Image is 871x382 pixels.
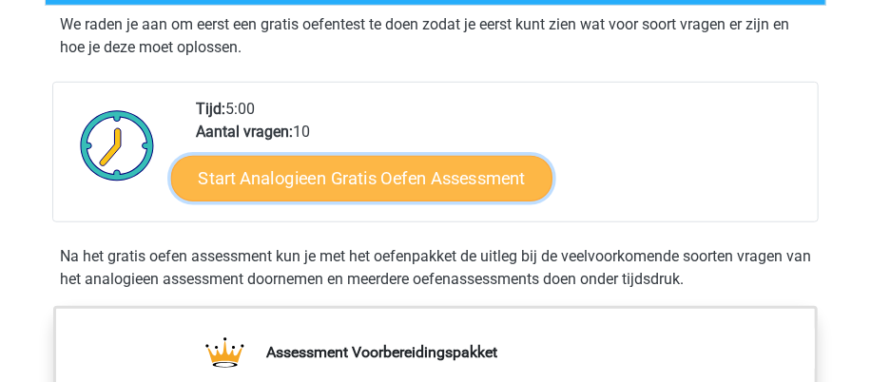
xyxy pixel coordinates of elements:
[196,100,225,118] b: Tijd:
[196,123,293,141] b: Aantal vragen:
[170,156,552,201] a: Start Analogieen Gratis Oefen Assessment
[69,98,165,193] img: Klok
[60,13,811,59] p: We raden je aan om eerst een gratis oefentest te doen zodat je eerst kunt zien wat voor soort vra...
[182,98,817,221] div: 5:00 10
[52,245,819,291] div: Na het gratis oefen assessment kun je met het oefenpakket de uitleg bij de veelvoorkomende soorte...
